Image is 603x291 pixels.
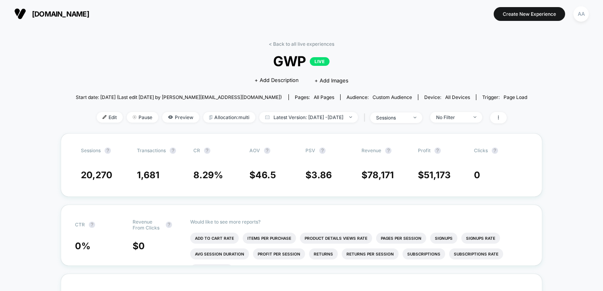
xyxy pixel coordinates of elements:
[203,112,255,123] span: Allocation: multi
[137,147,166,153] span: Transactions
[361,147,381,153] span: Revenue
[133,219,162,231] span: Revenue From Clicks
[265,115,270,119] img: calendar
[362,112,370,123] span: |
[170,147,176,154] button: ?
[255,76,299,84] span: + Add Description
[434,147,441,154] button: ?
[255,170,276,181] span: 46.5
[305,170,332,181] span: $
[89,222,95,228] button: ?
[190,248,249,259] li: Avg Session Duration
[264,147,270,154] button: ?
[32,10,89,18] span: [DOMAIN_NAME]
[76,94,282,100] span: Start date: [DATE] (Last edit [DATE] by [PERSON_NAME][EMAIL_ADDRESS][DOMAIN_NAME])
[193,170,223,181] span: 8.29 %
[376,115,408,121] div: sessions
[204,147,210,154] button: ?
[269,41,334,47] a: < Back to all live experiences
[403,248,445,259] li: Subscriptions
[259,112,358,123] span: Latest Version: [DATE] - [DATE]
[249,147,260,153] span: AOV
[376,233,426,244] li: Pages Per Session
[209,115,212,119] img: rebalance
[12,7,92,20] button: [DOMAIN_NAME]
[81,147,101,153] span: Sessions
[445,94,470,100] span: all devices
[424,170,451,181] span: 51,173
[243,233,296,244] li: Items Per Purchase
[314,94,334,100] span: all pages
[97,112,123,123] span: Edit
[249,170,276,181] span: $
[75,241,90,252] span: 0 %
[253,248,305,259] li: Profit Per Session
[361,170,394,181] span: $
[315,77,348,84] span: + Add Images
[319,147,326,154] button: ?
[449,248,503,259] li: Subscriptions Rate
[310,57,330,66] p: LIVE
[309,248,338,259] li: Returns
[311,170,332,181] span: 3.86
[373,94,412,100] span: Custom Audience
[139,241,145,252] span: 0
[494,7,565,21] button: Create New Experience
[474,170,480,181] span: 0
[75,222,85,228] span: CTR
[133,241,145,252] span: $
[127,112,158,123] span: Pause
[166,222,172,228] button: ?
[193,147,200,153] span: CR
[436,114,468,120] div: No Filter
[137,170,159,181] span: 1,681
[504,94,527,100] span: Page Load
[190,233,239,244] li: Add To Cart Rate
[367,170,394,181] span: 78,171
[162,112,199,123] span: Preview
[461,233,500,244] li: Signups Rate
[418,94,476,100] span: Device:
[103,115,107,119] img: edit
[349,116,352,118] img: end
[573,6,589,22] div: AA
[346,94,412,100] div: Audience:
[295,94,334,100] div: Pages:
[14,8,26,20] img: Visually logo
[430,233,457,244] li: Signups
[418,147,431,153] span: Profit
[418,170,451,181] span: $
[474,147,488,153] span: Clicks
[414,117,416,118] img: end
[190,264,233,275] li: Checkout Rate
[190,219,528,225] p: Would like to see more reports?
[342,248,399,259] li: Returns Per Session
[105,147,111,154] button: ?
[81,170,112,181] span: 20,270
[305,147,315,153] span: PSV
[385,147,391,154] button: ?
[482,94,527,100] div: Trigger:
[571,6,591,22] button: AA
[492,147,498,154] button: ?
[133,115,137,119] img: end
[474,116,476,118] img: end
[98,53,505,69] span: GWP
[300,233,372,244] li: Product Details Views Rate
